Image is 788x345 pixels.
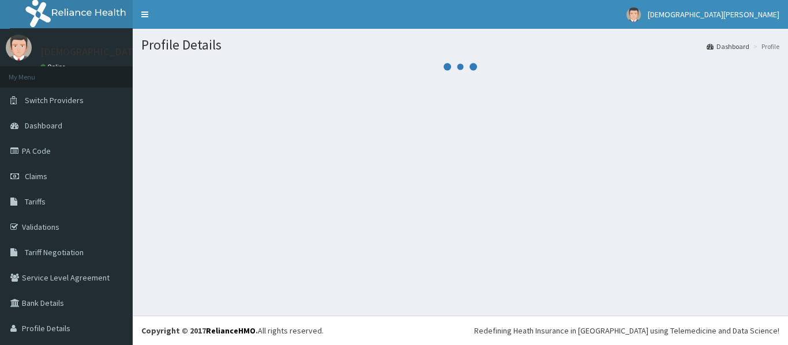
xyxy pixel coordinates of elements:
[626,7,641,22] img: User Image
[40,47,218,57] p: [DEMOGRAPHIC_DATA][PERSON_NAME]
[6,35,32,60] img: User Image
[443,50,478,84] svg: audio-loading
[707,41,749,51] a: Dashboard
[648,9,779,20] span: [DEMOGRAPHIC_DATA][PERSON_NAME]
[141,325,258,336] strong: Copyright © 2017 .
[25,247,84,257] span: Tariff Negotiation
[751,41,779,51] li: Profile
[206,325,256,336] a: RelianceHMO
[25,171,47,181] span: Claims
[474,325,779,336] div: Redefining Heath Insurance in [GEOGRAPHIC_DATA] using Telemedicine and Data Science!
[25,95,84,105] span: Switch Providers
[40,63,68,71] a: Online
[133,316,788,345] footer: All rights reserved.
[25,196,46,207] span: Tariffs
[141,37,779,52] h1: Profile Details
[25,120,62,131] span: Dashboard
